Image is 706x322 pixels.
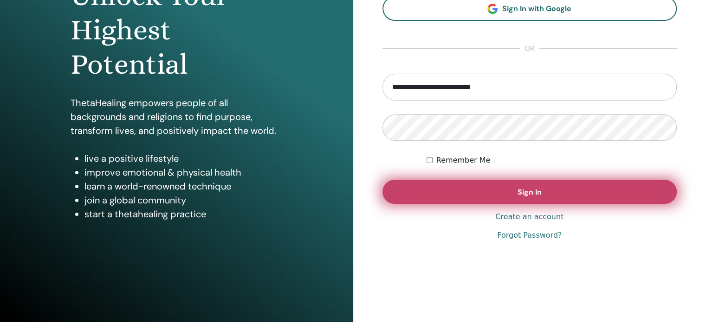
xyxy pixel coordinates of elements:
label: Remember Me [436,155,491,166]
a: Forgot Password? [497,230,562,241]
li: improve emotional & physical health [84,165,283,179]
p: ThetaHealing empowers people of all backgrounds and religions to find purpose, transform lives, a... [71,96,283,138]
div: Keep me authenticated indefinitely or until I manually logout [427,155,677,166]
li: learn a world-renowned technique [84,179,283,193]
li: start a thetahealing practice [84,207,283,221]
span: or [520,43,539,54]
li: live a positive lifestyle [84,152,283,165]
span: Sign In [518,187,542,197]
li: join a global community [84,193,283,207]
span: Sign In with Google [502,4,571,13]
button: Sign In [382,180,677,204]
a: Create an account [495,211,564,222]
